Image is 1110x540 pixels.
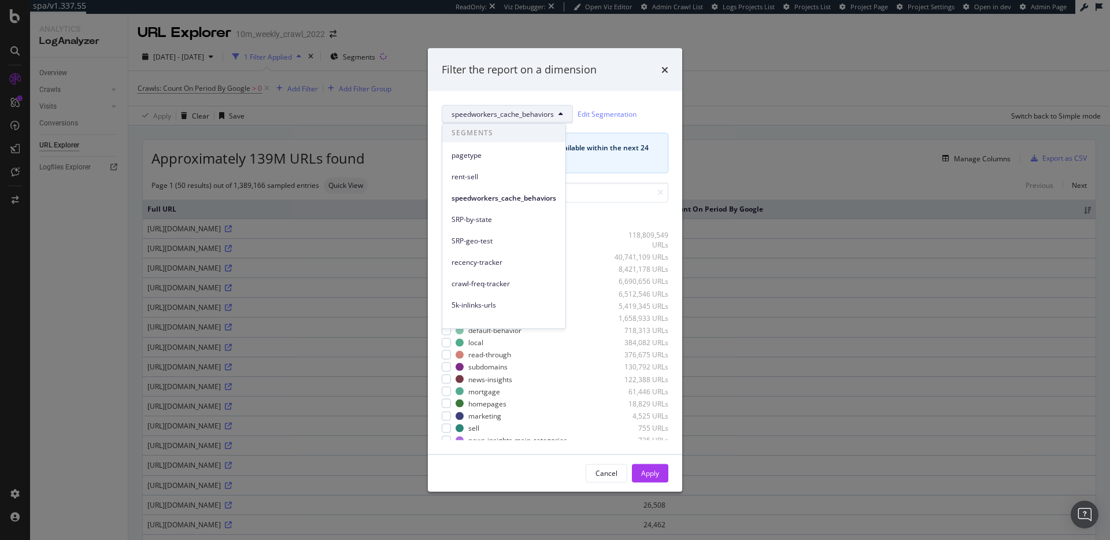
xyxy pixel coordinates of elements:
div: 61,446 URLs [612,386,668,396]
div: 122,388 URLs [612,374,668,384]
span: SRP-geo-test [452,236,556,246]
span: malformed-urls [452,321,556,332]
div: 755 URLs [612,423,668,433]
a: Edit Segmentation [578,108,637,120]
div: marketing [468,411,501,421]
div: local [468,338,483,347]
div: 6,690,656 URLs [612,276,668,286]
div: 5,419,345 URLs [612,301,668,310]
div: Apply [641,468,659,478]
div: 384,082 URLs [612,338,668,347]
div: 735 URLs [612,435,668,445]
div: news-insights-main-categories [468,435,567,445]
div: read-through [468,350,511,360]
span: recency-tracker [452,257,556,268]
span: SRP-by-state [452,214,556,225]
div: 18,829 URLs [612,398,668,408]
div: 40,741,109 URLs [612,252,668,262]
div: mortgage [468,386,500,396]
div: 130,792 URLs [612,362,668,372]
span: 5k-inlinks-urls [452,300,556,310]
div: 376,675 URLs [612,350,668,360]
div: 4,525 URLs [612,411,668,421]
span: speedworkers_cache_behaviors [452,109,554,119]
div: Open Intercom Messenger [1071,501,1098,528]
button: speedworkers_cache_behaviors [442,105,573,123]
div: subdomains [468,362,508,372]
div: 8,421,178 URLs [612,264,668,274]
span: SEGMENTS [442,124,565,142]
div: sell [468,423,479,433]
span: crawl-freq-tracker [452,279,556,289]
div: 1,658,933 URLs [612,313,668,323]
div: times [661,62,668,77]
button: Apply [632,464,668,482]
div: 6,512,546 URLs [612,289,668,298]
div: modal [428,49,682,492]
span: rent-sell [452,172,556,182]
span: pagetype [452,150,556,161]
div: Cancel [595,468,617,478]
div: news-insights [468,374,512,384]
div: 718,313 URLs [612,326,668,335]
div: Filter the report on a dimension [442,62,597,77]
span: speedworkers_cache_behaviors [452,193,556,204]
button: Cancel [586,464,627,482]
div: homepages [468,398,506,408]
div: 118,809,549 URLs [612,230,668,249]
div: default-behavior [468,326,521,335]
